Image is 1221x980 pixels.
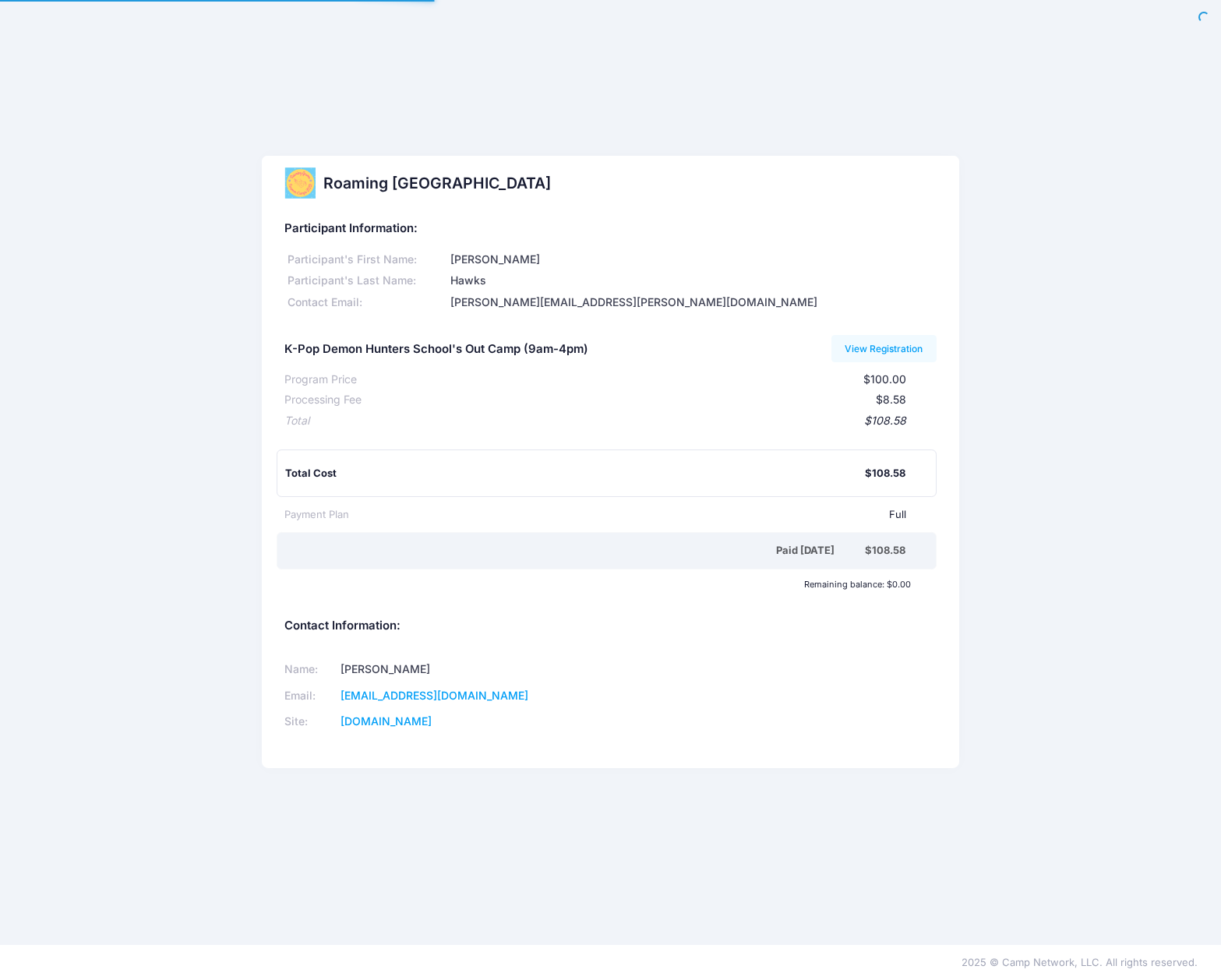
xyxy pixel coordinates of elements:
div: $108.58 [309,413,905,429]
div: Participant's First Name: [284,252,447,268]
div: Total Cost [285,466,864,481]
div: Total [284,413,309,429]
span: 2025 © Camp Network, LLC. All rights reserved. [962,956,1198,968]
div: Processing Fee [284,392,362,408]
div: Paid [DATE] [288,543,864,559]
td: Email: [284,682,335,709]
h5: K-Pop Demon Hunters School's Out Camp (9am-4pm) [284,343,588,357]
div: Payment Plan [284,507,349,523]
h2: Roaming [GEOGRAPHIC_DATA] [323,174,551,192]
div: [PERSON_NAME][EMAIL_ADDRESS][PERSON_NAME][DOMAIN_NAME] [447,294,936,311]
div: Contact Email: [284,294,447,311]
a: [EMAIL_ADDRESS][DOMAIN_NAME] [341,689,528,702]
div: Remaining balance: $0.00 [277,580,919,589]
h5: Contact Information: [284,619,936,633]
span: $100.00 [863,372,906,386]
div: Participant's Last Name: [284,273,447,289]
a: [DOMAIN_NAME] [341,714,432,728]
div: Hawks [447,273,936,289]
div: $8.58 [362,392,905,408]
div: Full [349,507,905,523]
a: View Registration [831,335,937,361]
div: [PERSON_NAME] [447,252,936,268]
td: [PERSON_NAME] [336,656,591,682]
div: $108.58 [865,543,905,559]
h5: Participant Information: [284,222,936,236]
td: Site: [284,709,335,735]
td: Name: [284,656,335,682]
div: Program Price [284,372,357,388]
div: $108.58 [865,466,905,481]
